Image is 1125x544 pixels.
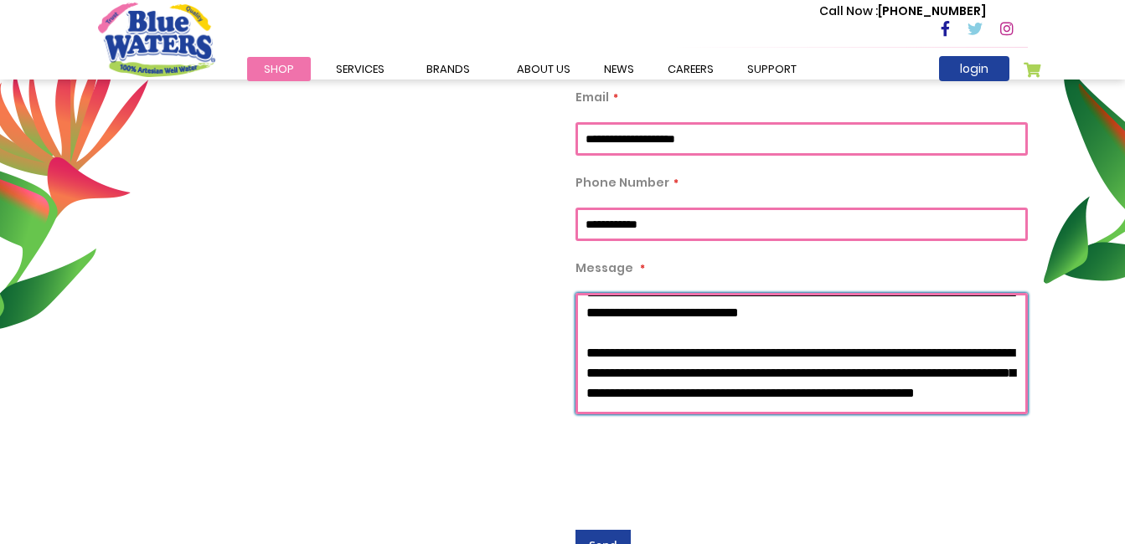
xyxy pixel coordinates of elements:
[651,57,730,81] a: careers
[98,3,215,76] a: store logo
[426,61,470,77] span: Brands
[264,61,294,77] span: Shop
[819,3,986,20] p: [PHONE_NUMBER]
[730,57,813,81] a: support
[500,57,587,81] a: about us
[939,56,1009,81] a: login
[575,89,609,105] span: Email
[575,259,633,276] span: Message
[336,61,384,77] span: Services
[575,431,830,496] iframe: reCAPTCHA
[819,3,878,19] span: Call Now :
[575,174,669,191] span: Phone Number
[587,57,651,81] a: News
